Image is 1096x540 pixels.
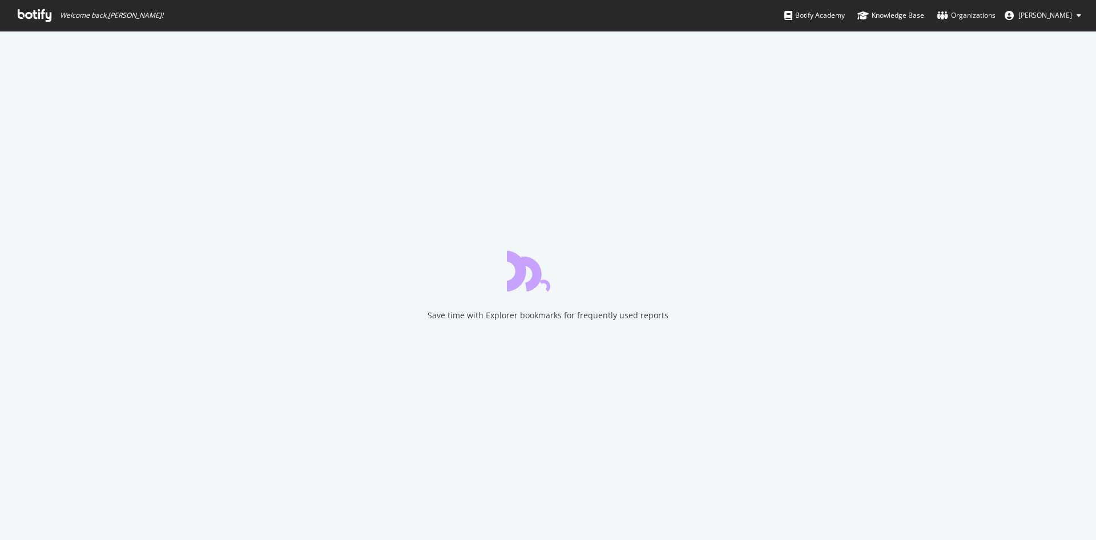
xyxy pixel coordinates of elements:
[857,10,924,21] div: Knowledge Base
[996,6,1090,25] button: [PERSON_NAME]
[60,11,163,20] span: Welcome back, [PERSON_NAME] !
[428,310,668,321] div: Save time with Explorer bookmarks for frequently used reports
[1018,10,1072,20] span: Steve McComb
[937,10,996,21] div: Organizations
[784,10,845,21] div: Botify Academy
[507,250,589,291] div: animation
